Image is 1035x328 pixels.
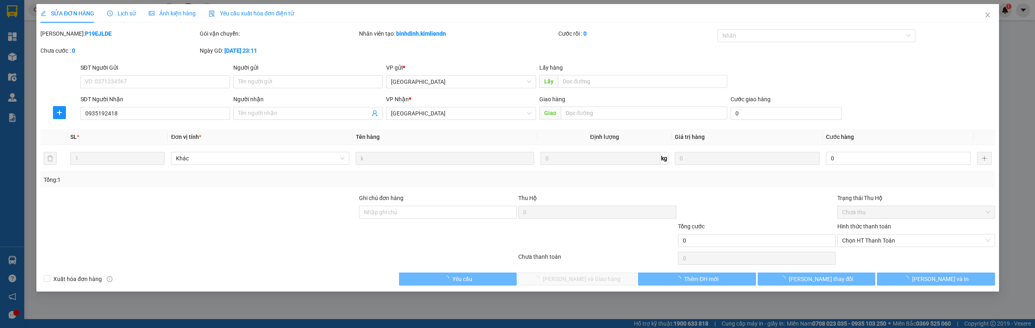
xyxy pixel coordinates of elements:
div: VP gửi [386,63,536,72]
div: [PERSON_NAME]: [40,29,198,38]
b: binhdinh.kimliendn [396,30,446,37]
span: Yêu cầu xuất hóa đơn điện tử [209,10,294,17]
button: [PERSON_NAME] và In [877,273,995,285]
span: loading [903,276,912,281]
span: user-add [372,110,378,117]
span: Tên hàng [356,134,380,140]
span: info-circle [106,276,112,282]
label: Hình thức thanh toán [837,223,891,230]
div: Nhân viên tạo: [359,29,557,38]
div: Người nhận [233,95,383,104]
span: Xuất hóa đơn hàng [50,275,105,283]
div: SĐT Người Nhận [80,95,230,104]
span: plus [53,109,65,116]
span: Định lượng [590,134,619,140]
button: Thêm ĐH mới [638,273,756,285]
span: close [984,12,991,18]
img: icon [209,11,215,17]
span: Giao [539,106,560,119]
label: Cước giao hàng [730,96,770,102]
span: SL [70,134,77,140]
span: Đơn vị tính [171,134,201,140]
b: P19EJLDE [85,30,112,37]
span: loading [779,276,788,281]
span: Yêu cầu [452,275,472,283]
span: [PERSON_NAME] và In [912,275,969,283]
span: picture [149,11,154,16]
input: VD: Bàn, Ghế [356,152,534,165]
span: Thu Hộ [518,195,537,201]
span: Lịch sử [107,10,136,17]
button: plus [977,152,991,165]
span: edit [40,11,46,16]
input: Dọc đường [560,106,727,119]
button: [PERSON_NAME] và Giao hàng [518,273,636,285]
label: Ghi chú đơn hàng [359,195,403,201]
button: Yêu cầu [399,273,517,285]
input: 0 [675,152,820,165]
button: Close [976,4,999,27]
span: VP Nhận [386,96,409,102]
span: kg [660,152,668,165]
input: Ghi chú đơn hàng [359,206,517,219]
b: 0 [583,30,587,37]
button: [PERSON_NAME] thay đổi [757,273,875,285]
span: [PERSON_NAME] thay đổi [788,275,853,283]
span: clock-circle [107,11,113,16]
div: Chưa thanh toán [517,252,677,266]
b: 0 [72,47,75,54]
span: Đà Nẵng [391,76,531,88]
span: Chọn HT Thanh Toán [842,234,990,247]
span: Ảnh kiện hàng [149,10,196,17]
span: Cước hàng [826,134,854,140]
div: Gói vận chuyển: [200,29,357,38]
button: delete [44,152,57,165]
span: Lấy hàng [539,64,562,71]
div: SĐT Người Gửi [80,63,230,72]
div: Trạng thái Thu Hộ [837,194,995,202]
span: Chưa thu [842,206,990,218]
span: loading [444,276,452,281]
input: Cước giao hàng [730,107,842,120]
span: Giá trị hàng [675,134,705,140]
div: Chưa cước : [40,46,198,55]
span: Tổng cước [678,223,704,230]
div: Cước rồi : [558,29,716,38]
input: Dọc đường [558,75,727,88]
button: plus [53,106,66,119]
div: Tổng: 1 [44,175,399,184]
span: Thêm ĐH mới [684,275,718,283]
span: Khác [176,152,344,164]
span: SỬA ĐƠN HÀNG [40,10,94,17]
div: Ngày GD: [200,46,357,55]
b: [DATE] 23:11 [224,47,257,54]
span: Giao hàng [539,96,565,102]
span: loading [675,276,684,281]
span: Bình Định [391,107,531,119]
div: Người gửi [233,63,383,72]
span: Lấy [539,75,558,88]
